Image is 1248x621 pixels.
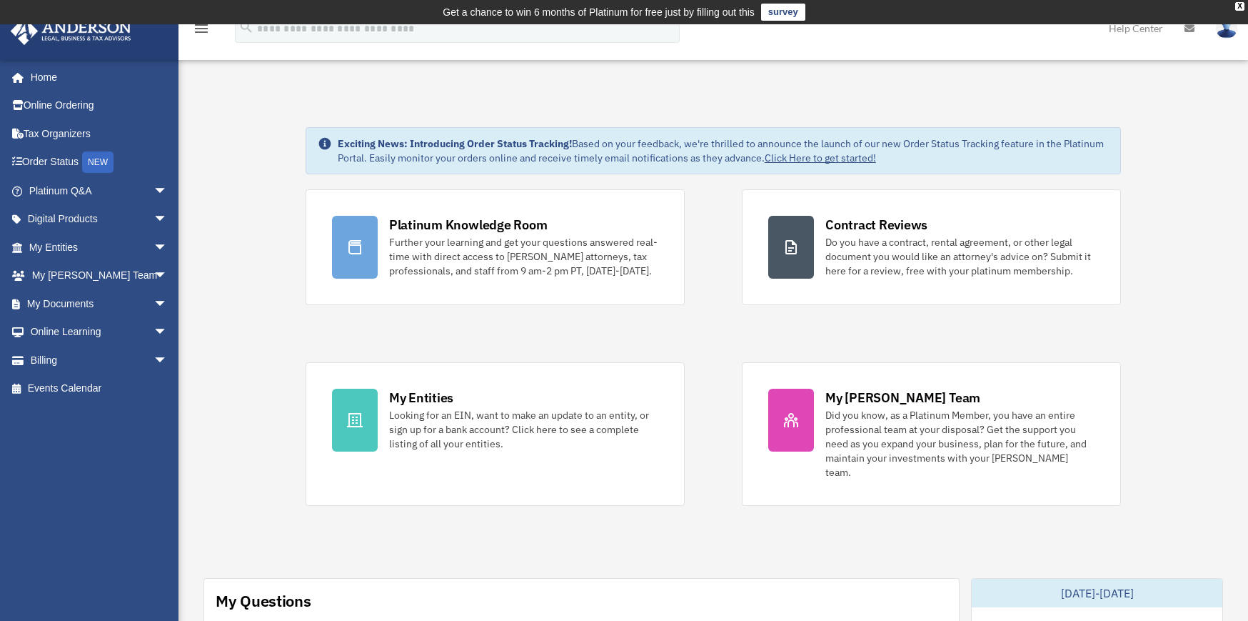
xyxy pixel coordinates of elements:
[193,25,210,37] a: menu
[972,579,1222,607] div: [DATE]-[DATE]
[389,235,658,278] div: Further your learning and get your questions answered real-time with direct access to [PERSON_NAM...
[306,362,685,506] a: My Entities Looking for an EIN, want to make an update to an entity, or sign up for a bank accoun...
[154,289,182,319] span: arrow_drop_down
[6,17,136,45] img: Anderson Advisors Platinum Portal
[154,262,182,291] span: arrow_drop_down
[82,151,114,173] div: NEW
[10,177,189,205] a: Platinum Q&Aarrow_drop_down
[154,318,182,347] span: arrow_drop_down
[10,262,189,290] a: My [PERSON_NAME] Teamarrow_drop_down
[825,235,1094,278] div: Do you have a contract, rental agreement, or other legal document you would like an attorney's ad...
[154,205,182,234] span: arrow_drop_down
[825,389,980,407] div: My [PERSON_NAME] Team
[10,374,189,403] a: Events Calendar
[338,137,572,150] strong: Exciting News: Introducing Order Status Tracking!
[389,408,658,451] div: Looking for an EIN, want to make an update to an entity, or sign up for a bank account? Click her...
[742,362,1121,506] a: My [PERSON_NAME] Team Did you know, as a Platinum Member, you have an entire professional team at...
[10,205,189,234] a: Digital Productsarrow_drop_down
[154,346,182,375] span: arrow_drop_down
[154,177,182,206] span: arrow_drop_down
[10,119,189,148] a: Tax Organizers
[338,136,1109,165] div: Based on your feedback, we're thrilled to announce the launch of our new Order Status Tracking fe...
[765,151,876,164] a: Click Here to get started!
[193,20,210,37] i: menu
[154,233,182,262] span: arrow_drop_down
[1216,18,1237,39] img: User Pic
[1235,2,1244,11] div: close
[443,4,755,21] div: Get a chance to win 6 months of Platinum for free just by filling out this
[238,19,254,35] i: search
[10,63,182,91] a: Home
[10,148,189,177] a: Order StatusNEW
[761,4,805,21] a: survey
[742,189,1121,305] a: Contract Reviews Do you have a contract, rental agreement, or other legal document you would like...
[216,590,311,612] div: My Questions
[10,91,189,120] a: Online Ordering
[306,189,685,305] a: Platinum Knowledge Room Further your learning and get your questions answered real-time with dire...
[389,389,453,407] div: My Entities
[825,408,1094,480] div: Did you know, as a Platinum Member, you have an entire professional team at your disposal? Get th...
[10,289,189,318] a: My Documentsarrow_drop_down
[10,318,189,347] a: Online Learningarrow_drop_down
[825,216,927,234] div: Contract Reviews
[10,233,189,262] a: My Entitiesarrow_drop_down
[389,216,548,234] div: Platinum Knowledge Room
[10,346,189,374] a: Billingarrow_drop_down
